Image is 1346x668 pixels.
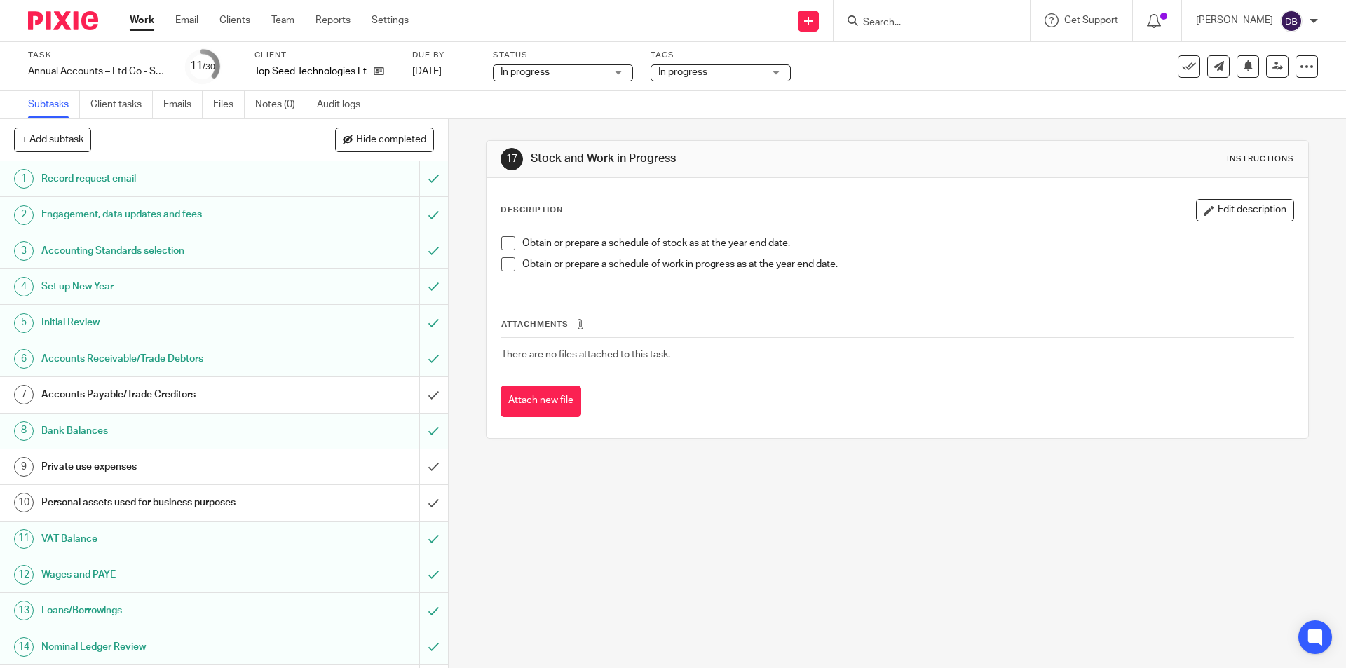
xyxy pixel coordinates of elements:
div: 1 [14,169,34,189]
div: 14 [14,637,34,657]
div: 4 [14,277,34,296]
span: There are no files attached to this task. [501,350,670,360]
div: 10 [14,493,34,512]
div: Instructions [1227,154,1294,165]
div: 9 [14,457,34,477]
a: Notes (0) [255,91,306,118]
a: Client tasks [90,91,153,118]
h1: Record request email [41,168,284,189]
a: Clients [219,13,250,27]
label: Task [28,50,168,61]
div: 2 [14,205,34,225]
span: [DATE] [412,67,442,76]
div: 12 [14,565,34,585]
button: Attach new file [501,386,581,417]
h1: Stock and Work in Progress [531,151,927,166]
h1: VAT Balance [41,529,284,550]
span: In progress [658,67,707,77]
span: Hide completed [356,135,426,146]
div: 7 [14,385,34,404]
input: Search [862,17,988,29]
a: Subtasks [28,91,80,118]
a: Reports [315,13,351,27]
span: In progress [501,67,550,77]
h1: Loans/Borrowings [41,600,284,621]
div: 13 [14,601,34,620]
p: Obtain or prepare a schedule of stock as at the year end date. [522,236,1293,250]
label: Client [254,50,395,61]
h1: Accounts Payable/Trade Creditors [41,384,284,405]
h1: Accounting Standards selection [41,240,284,261]
h1: Wages and PAYE [41,564,284,585]
a: Team [271,13,294,27]
a: Work [130,13,154,27]
p: [PERSON_NAME] [1196,13,1273,27]
a: Files [213,91,245,118]
h1: Engagement, data updates and fees [41,204,284,225]
label: Status [493,50,633,61]
div: 3 [14,241,34,261]
p: Obtain or prepare a schedule of work in progress as at the year end date. [522,257,1293,271]
h1: Bank Balances [41,421,284,442]
a: Settings [372,13,409,27]
button: Edit description [1196,199,1294,221]
img: Pixie [28,11,98,30]
h1: Initial Review [41,312,284,333]
label: Tags [651,50,791,61]
a: Audit logs [317,91,371,118]
button: Hide completed [335,128,434,151]
h1: Nominal Ledger Review [41,636,284,657]
h1: Accounts Receivable/Trade Debtors [41,348,284,369]
a: Emails [163,91,203,118]
h1: Personal assets used for business purposes [41,492,284,513]
span: Attachments [501,320,569,328]
label: Due by [412,50,475,61]
div: Annual Accounts – Ltd Co - Software [28,64,168,79]
img: svg%3E [1280,10,1303,32]
a: Email [175,13,198,27]
div: 11 [14,529,34,549]
p: Top Seed Technologies Ltd [254,64,367,79]
div: 8 [14,421,34,441]
small: /30 [203,63,215,71]
div: 11 [190,58,215,74]
h1: Private use expenses [41,456,284,477]
div: 6 [14,349,34,369]
span: Get Support [1064,15,1118,25]
h1: Set up New Year [41,276,284,297]
div: 5 [14,313,34,333]
button: + Add subtask [14,128,91,151]
p: Description [501,205,563,216]
div: 17 [501,148,523,170]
